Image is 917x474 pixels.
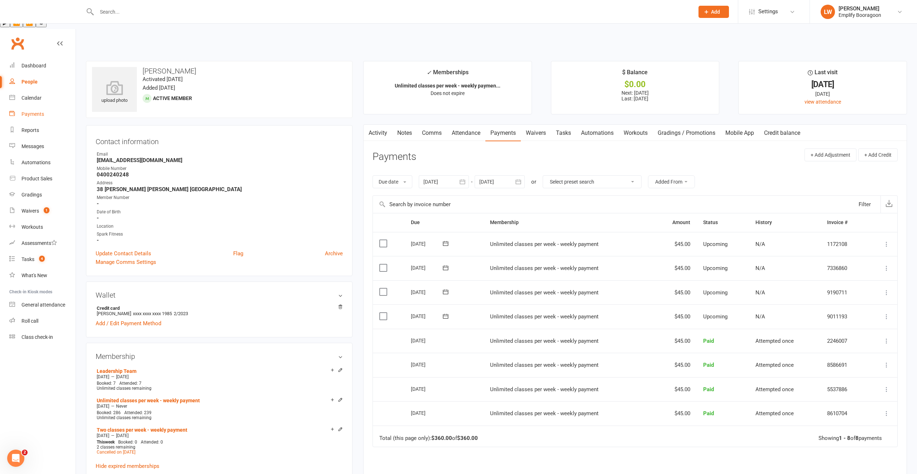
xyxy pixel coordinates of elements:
[21,95,42,101] div: Calendar
[654,401,697,426] td: $45.00
[392,125,417,141] a: Notes
[427,68,469,81] div: Memberships
[92,67,346,75] h3: [PERSON_NAME]
[9,106,76,122] a: Payments
[490,362,599,368] span: Unlimited classes per week - weekly payment
[755,386,794,393] span: Attempted once
[9,90,76,106] a: Calendar
[755,410,794,417] span: Attempted once
[818,435,882,441] div: Showing of payments
[821,401,867,426] td: 8610704
[431,435,452,441] strong: $360.00
[808,68,837,81] div: Last visit
[755,338,794,344] span: Attempted once
[373,175,412,188] button: Due date
[654,256,697,280] td: $45.00
[411,286,444,298] div: [DATE]
[654,232,697,256] td: $45.00
[325,249,343,258] a: Archive
[395,83,500,89] strong: Unlimited classes per week - weekly paymen...
[821,353,867,377] td: 8586691
[749,213,821,232] th: History
[97,398,200,403] a: Unlimited classes per week - weekly payment
[116,433,129,438] span: [DATE]
[364,125,392,141] a: Activity
[654,329,697,353] td: $45.00
[96,291,343,299] h3: Wallet
[143,76,183,82] time: Activated [DATE]
[755,289,765,296] span: N/A
[411,335,444,346] div: [DATE]
[490,241,599,247] span: Unlimited classes per week - weekly payment
[9,313,76,329] a: Roll call
[97,194,343,201] div: Member Number
[703,289,728,296] span: Upcoming
[711,9,720,15] span: Add
[96,258,156,266] a: Manage Comms Settings
[622,68,648,81] div: $ Balance
[411,359,444,370] div: [DATE]
[9,155,76,171] a: Automations
[95,374,343,380] div: —
[133,311,172,316] span: xxxx xxxx xxxx 1985
[648,175,695,188] button: Added From
[821,5,835,19] div: LW
[97,433,109,438] span: [DATE]
[431,90,465,96] span: Does not expire
[97,237,343,243] strong: -
[805,99,841,105] a: view attendance
[21,176,52,181] div: Product Sales
[95,7,689,17] input: Search...
[9,138,76,155] a: Messages
[698,6,729,18] button: Add
[153,95,192,101] span: Active member
[490,410,599,417] span: Unlimited classes per week - weekly payment
[97,427,187,433] a: Two classes per week - weekly payment
[21,63,46,68] div: Dashboard
[839,12,881,18] div: Emplify Booragoon
[411,238,444,249] div: [DATE]
[21,224,43,230] div: Workouts
[97,231,343,238] div: Spark Fitness
[97,200,343,207] strong: -
[9,122,76,138] a: Reports
[654,213,697,232] th: Amount
[373,196,845,213] input: Search by invoice number
[9,171,76,187] a: Product Sales
[97,415,152,420] span: Unlimited classes remaining
[95,440,116,445] div: week
[619,125,653,141] a: Workouts
[654,304,697,329] td: $45.00
[411,407,444,418] div: [DATE]
[703,410,714,417] span: Paid
[755,313,765,320] span: N/A
[9,187,76,203] a: Gradings
[96,463,159,469] a: Hide expired memberships
[653,125,720,141] a: Gradings / Promotions
[759,125,805,141] a: Credit balance
[21,208,39,214] div: Waivers
[551,125,576,141] a: Tasks
[97,445,135,450] span: 2 classes remaining
[427,69,431,76] i: ✓
[855,435,859,441] strong: 8
[21,302,65,308] div: General attendance
[141,440,163,445] span: Attended: 0
[7,450,24,467] iframe: Intercom live chat
[859,200,871,209] div: Filter
[411,383,444,394] div: [DATE]
[96,304,343,317] li: [PERSON_NAME]
[118,440,137,445] span: Booked: 0
[97,450,135,455] a: Cancelled on [DATE]
[21,256,34,262] div: Tasks
[21,192,42,198] div: Gradings
[484,213,653,232] th: Membership
[96,249,151,258] a: Update Contact Details
[143,85,175,91] time: Added [DATE]
[97,368,136,374] a: Leadership Team
[9,58,76,74] a: Dashboard
[703,386,714,393] span: Paid
[404,213,484,232] th: Due
[490,386,599,393] span: Unlimited classes per week - weekly payment
[845,196,880,213] button: Filter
